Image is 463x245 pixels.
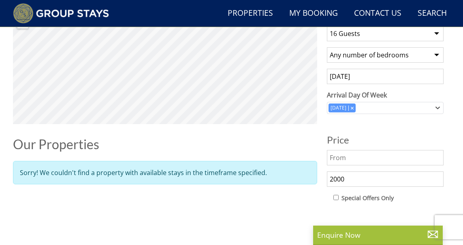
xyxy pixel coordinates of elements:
[13,137,317,151] h1: Our Properties
[414,4,450,23] a: Search
[327,135,444,145] h3: Price
[317,230,439,240] p: Enquire Now
[351,4,405,23] a: Contact Us
[327,171,444,187] input: To
[327,102,444,114] div: Combobox
[327,69,444,84] input: Arrival Date
[13,3,109,23] img: Group Stays
[224,4,276,23] a: Properties
[327,150,444,165] input: From
[327,90,444,100] label: Arrival Day Of Week
[13,3,317,124] canvas: Map
[13,161,317,184] div: Sorry! We couldn't find a property with available stays in the timeframe specified.
[286,4,341,23] a: My Booking
[329,104,348,112] div: [DATE]
[341,194,394,203] label: Special Offers Only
